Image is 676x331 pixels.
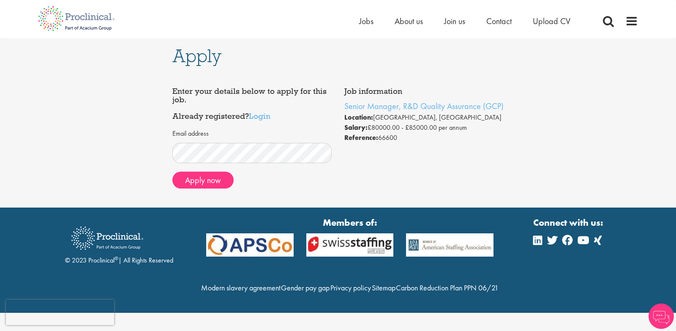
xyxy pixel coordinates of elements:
a: Contact [486,16,512,27]
a: Sitemap [372,283,395,293]
strong: Location: [344,113,373,122]
a: Jobs [359,16,373,27]
label: Email address [172,129,209,139]
a: Privacy policy [330,283,371,293]
img: APSCo [300,233,400,257]
a: Gender pay gap [281,283,330,293]
li: 66600 [344,133,504,143]
div: © 2023 Proclinical | All Rights Reserved [65,220,173,265]
strong: Salary: [344,123,368,132]
img: Proclinical Recruitment [65,221,150,256]
iframe: reCAPTCHA [6,300,114,325]
a: Join us [444,16,465,27]
a: Modern slavery agreement [201,283,281,293]
h4: Job information [344,87,504,96]
strong: Connect with us: [533,216,605,229]
img: APSCo [400,233,500,257]
sup: ® [114,255,118,262]
strong: Members of: [206,216,493,229]
a: Upload CV [533,16,570,27]
button: Apply now [172,172,234,189]
a: Carbon Reduction Plan PPN 06/21 [396,283,499,293]
img: APSCo [200,233,300,257]
img: Chatbot [649,304,674,329]
a: About us [395,16,423,27]
strong: Reference: [344,133,378,142]
span: Apply [172,44,221,67]
a: Senior Manager, R&D Quality Assurance (GCP) [344,101,504,112]
h4: Enter your details below to apply for this job. Already registered? [172,87,332,120]
li: £80000.00 - £85000.00 per annum [344,123,504,133]
li: [GEOGRAPHIC_DATA], [GEOGRAPHIC_DATA] [344,112,504,123]
a: Login [249,111,270,121]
